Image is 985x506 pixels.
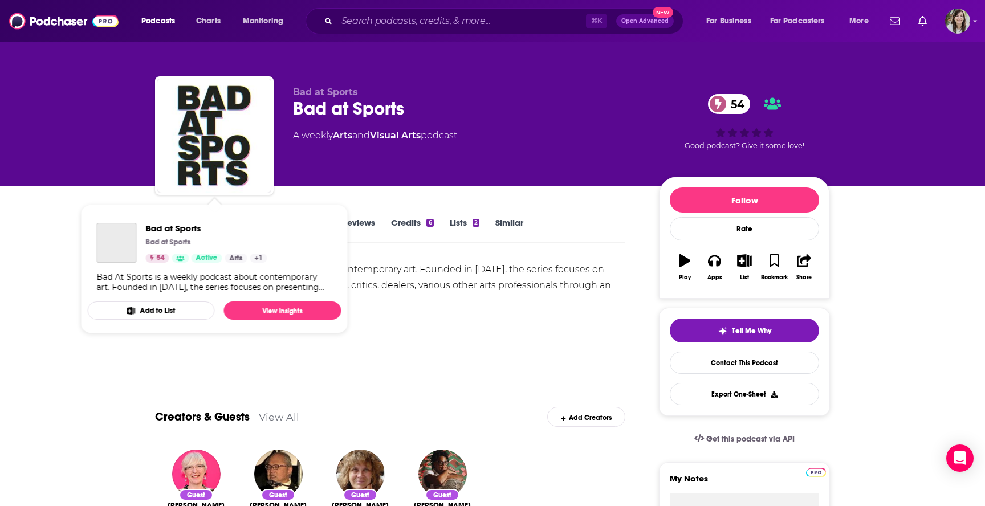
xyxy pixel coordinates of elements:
button: open menu [235,12,298,30]
button: Follow [670,187,819,213]
span: Charts [196,13,221,29]
div: 2 [473,219,479,227]
span: Tell Me Why [732,327,771,336]
span: More [849,13,869,29]
a: Contact This Podcast [670,352,819,374]
button: Add to List [88,301,215,320]
button: Bookmark [759,247,789,288]
a: Similar [495,217,523,243]
button: open menu [763,12,841,30]
label: My Notes [670,473,819,493]
span: Monitoring [243,13,283,29]
span: ⌘ K [586,14,607,28]
a: Pro website [806,466,826,477]
span: For Business [706,13,751,29]
button: tell me why sparkleTell Me Why [670,319,819,342]
div: Add Creators [547,407,625,427]
img: Mel Chin [254,450,303,498]
a: Credits6 [391,217,433,243]
a: Lists2 [450,217,479,243]
span: 54 [157,252,165,264]
a: Get this podcast via API [685,425,804,453]
a: Bad at Sports [146,223,267,234]
button: open menu [698,12,766,30]
img: Carol Becker [336,450,385,498]
span: New [653,7,673,18]
button: Play [670,247,699,288]
img: Podchaser Pro [806,468,826,477]
div: Play [679,274,691,281]
div: List [740,274,749,281]
a: 54 [146,254,169,263]
button: Open AdvancedNew [616,14,674,28]
button: Share [789,247,819,288]
a: +1 [250,254,267,263]
a: Creators & Guests [155,410,250,424]
a: Arts [225,254,247,263]
p: Bad at Sports [146,238,191,247]
img: User Profile [945,9,970,34]
div: 54Good podcast? Give it some love! [659,87,830,157]
img: Bad at Sports [157,79,271,193]
button: Show profile menu [945,9,970,34]
span: For Podcasters [770,13,825,29]
div: Open Intercom Messenger [946,444,974,472]
div: Rate [670,217,819,240]
span: and [352,130,370,141]
div: Share [796,274,812,281]
span: Logged in as devinandrade [945,9,970,34]
button: Apps [699,247,729,288]
a: Visual Arts [370,130,421,141]
a: View Insights [224,301,341,320]
a: Show notifications dropdown [914,11,931,31]
img: tell me why sparkle [718,327,727,336]
div: Guest [343,489,377,501]
a: 54 [708,94,750,114]
a: View All [259,411,299,423]
a: Bad at Sports [97,223,137,263]
a: Charts [189,12,227,30]
button: open menu [841,12,883,30]
a: Active [192,254,222,263]
img: Cauleen Smith [418,450,467,498]
a: Reviews [342,217,375,243]
button: open menu [133,12,190,30]
div: Guest [425,489,459,501]
div: Bad At Sports is a weekly podcast about contemporary art. Founded in [DATE], the series focuses o... [155,262,625,309]
img: Helen Molesworth [172,450,221,498]
span: Bad at Sports [293,87,358,97]
button: List [730,247,759,288]
img: Podchaser - Follow, Share and Rate Podcasts [9,10,119,32]
div: 6 [426,219,433,227]
div: Guest [261,489,295,501]
span: Active [196,252,218,264]
a: Arts [333,130,352,141]
a: Show notifications dropdown [885,11,905,31]
input: Search podcasts, credits, & more... [337,12,586,30]
div: Apps [707,274,722,281]
div: Guest [179,489,213,501]
span: Good podcast? Give it some love! [685,141,804,150]
span: Get this podcast via API [706,434,795,444]
button: Export One-Sheet [670,383,819,405]
span: Open Advanced [621,18,669,24]
span: Podcasts [141,13,175,29]
div: A weekly podcast [293,129,457,142]
div: Bookmark [761,274,788,281]
span: 54 [719,94,750,114]
div: Search podcasts, credits, & more... [316,8,694,34]
div: Bad At Sports is a weekly podcast about contemporary art. Founded in [DATE], the series focuses o... [97,272,332,292]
